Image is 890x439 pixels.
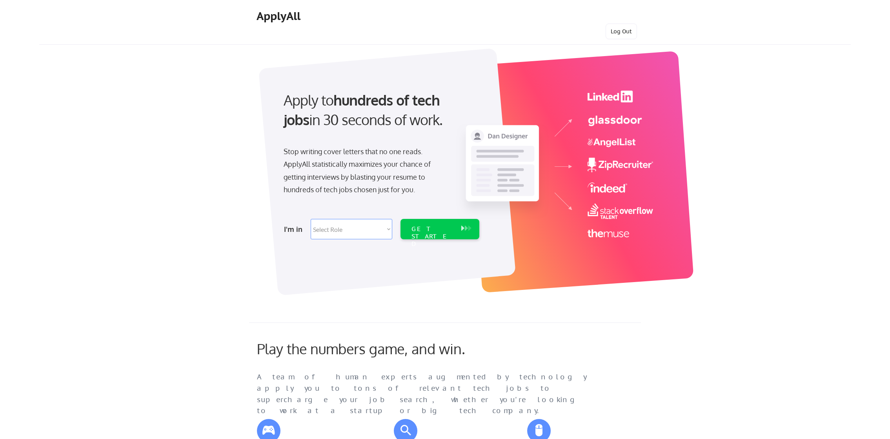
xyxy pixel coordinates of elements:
div: I'm in [284,223,306,235]
div: Stop writing cover letters that no one reads. ApplyAll statistically maximizes your chance of get... [284,145,445,196]
div: Apply to in 30 seconds of work. [284,90,476,130]
strong: hundreds of tech jobs [284,91,443,128]
div: ApplyAll [257,9,303,23]
div: A team of human experts augmented by technology apply you to tons of relevant tech jobs to superc... [257,372,602,417]
button: Log Out [606,24,637,39]
div: Play the numbers game, and win. [257,340,500,357]
div: GET STARTED [411,225,453,248]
